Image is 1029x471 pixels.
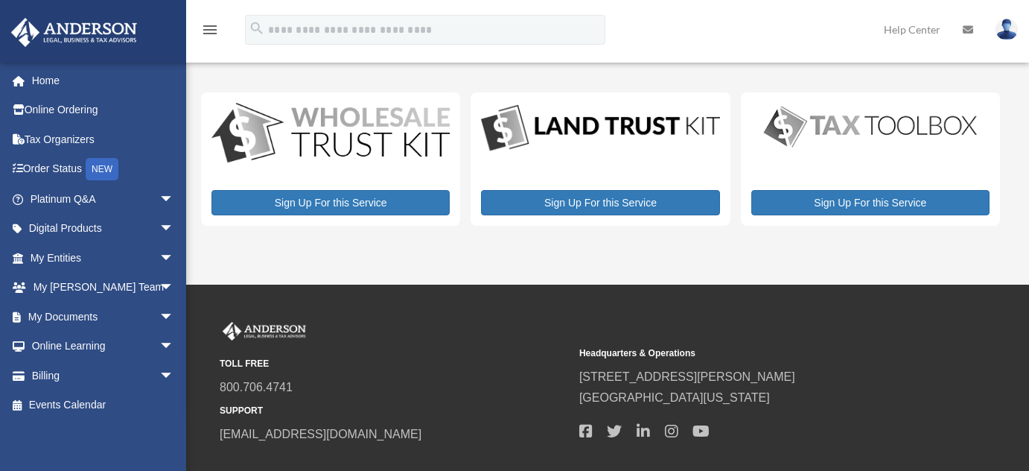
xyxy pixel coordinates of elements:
a: menu [201,26,219,39]
a: My Documentsarrow_drop_down [10,302,197,332]
a: [GEOGRAPHIC_DATA][US_STATE] [579,391,770,404]
a: Online Ordering [10,95,197,125]
a: Digital Productsarrow_drop_down [10,214,189,244]
span: arrow_drop_down [159,243,189,274]
a: [STREET_ADDRESS][PERSON_NAME] [579,370,795,383]
a: Sign Up For this Service [211,190,450,215]
small: SUPPORT [220,403,569,419]
span: arrow_drop_down [159,184,189,215]
a: Events Calendar [10,391,197,420]
span: arrow_drop_down [159,302,189,332]
img: WS-Trust-Kit-lgo-1.jpg [211,103,450,166]
small: TOLL FREE [220,356,569,372]
small: Headquarters & Operations [579,346,928,361]
span: arrow_drop_down [159,273,189,303]
a: Sign Up For this Service [751,190,990,215]
a: Online Learningarrow_drop_down [10,332,197,361]
a: 800.706.4741 [220,381,293,393]
a: Platinum Q&Aarrow_drop_down [10,184,197,214]
i: menu [201,21,219,39]
span: arrow_drop_down [159,214,189,244]
img: taxtoolbox_new-1.webp [751,103,990,151]
a: Order StatusNEW [10,154,197,185]
a: [EMAIL_ADDRESS][DOMAIN_NAME] [220,428,421,440]
img: User Pic [995,19,1018,40]
a: Sign Up For this Service [481,190,719,215]
a: Billingarrow_drop_down [10,361,197,391]
div: NEW [86,158,118,180]
span: arrow_drop_down [159,332,189,362]
i: search [249,20,265,37]
a: My [PERSON_NAME] Teamarrow_drop_down [10,273,197,303]
a: Tax Organizers [10,124,197,154]
img: Anderson Advisors Platinum Portal [220,322,309,341]
a: My Entitiesarrow_drop_down [10,243,197,273]
a: Home [10,66,197,95]
span: arrow_drop_down [159,361,189,391]
img: Anderson Advisors Platinum Portal [7,18,141,47]
img: LandTrust_lgo-1.jpg [481,103,719,154]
